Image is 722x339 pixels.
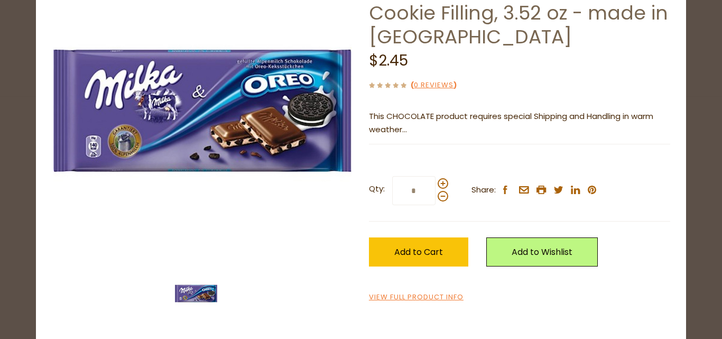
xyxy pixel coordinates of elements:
[471,184,496,197] span: Share:
[394,246,443,258] span: Add to Cart
[369,110,670,136] p: This CHOCOLATE product requires special Shipping and Handling in warm weather
[414,80,453,91] a: 0 Reviews
[369,237,468,267] button: Add to Cart
[392,176,436,205] input: Qty:
[175,272,217,315] img: Milka Oreo Tablet Bar
[411,80,457,90] span: ( )
[486,237,598,267] a: Add to Wishlist
[369,50,408,71] span: $2.45
[369,292,464,303] a: View Full Product Info
[369,182,385,196] strong: Qty:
